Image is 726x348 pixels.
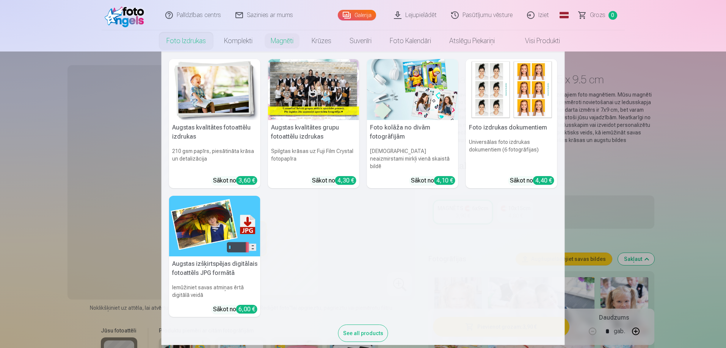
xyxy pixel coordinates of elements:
[434,176,455,185] div: 4,10 €
[411,176,455,185] div: Sākot no
[466,120,557,135] h5: Foto izdrukas dokumentiem
[169,196,260,317] a: Augstas izšķirtspējas digitālais fotoattēls JPG formātāAugstas izšķirtspējas digitālais fotoattēl...
[213,305,257,314] div: Sākot no
[338,325,388,342] div: See all products
[262,30,303,51] a: Magnēti
[169,196,260,257] img: Augstas izšķirtspējas digitālais fotoattēls JPG formātā
[268,144,359,173] h6: Spilgtas krāsas uz Fuji Film Crystal fotopapīra
[157,30,215,51] a: Foto izdrukas
[590,11,605,20] span: Grozs
[381,30,440,51] a: Foto kalendāri
[338,10,376,20] a: Galerija
[213,176,257,185] div: Sākot no
[466,59,557,188] a: Foto izdrukas dokumentiemFoto izdrukas dokumentiemUniversālas foto izdrukas dokumentiem (6 fotogr...
[608,11,617,20] span: 0
[440,30,504,51] a: Atslēgu piekariņi
[169,59,260,120] img: Augstas kvalitātes fotoattēlu izdrukas
[335,176,356,185] div: 4,30 €
[367,59,458,120] img: Foto kolāža no divām fotogrāfijām
[215,30,262,51] a: Komplekti
[504,30,569,51] a: Visi produkti
[169,144,260,173] h6: 210 gsm papīrs, piesātināta krāsa un detalizācija
[312,176,356,185] div: Sākot no
[105,3,148,27] img: /fa1
[466,135,557,173] h6: Universālas foto izdrukas dokumentiem (6 fotogrāfijas)
[169,59,260,188] a: Augstas kvalitātes fotoattēlu izdrukasAugstas kvalitātes fotoattēlu izdrukas210 gsm papīrs, piesā...
[268,59,359,188] a: Augstas kvalitātes grupu fotoattēlu izdrukasSpilgtas krāsas uz Fuji Film Crystal fotopapīraSākot ...
[236,305,257,314] div: 6,00 €
[236,176,257,185] div: 3,60 €
[340,30,381,51] a: Suvenīri
[466,59,557,120] img: Foto izdrukas dokumentiem
[169,256,260,281] h5: Augstas izšķirtspējas digitālais fotoattēls JPG formātā
[169,120,260,144] h5: Augstas kvalitātes fotoattēlu izdrukas
[169,281,260,302] h6: Iemūžiniet savas atmiņas ērtā digitālā veidā
[367,59,458,188] a: Foto kolāža no divām fotogrāfijāmFoto kolāža no divām fotogrāfijām[DEMOGRAPHIC_DATA] neaizmirstam...
[338,329,388,337] a: See all products
[367,120,458,144] h5: Foto kolāža no divām fotogrāfijām
[533,176,554,185] div: 4,40 €
[268,120,359,144] h5: Augstas kvalitātes grupu fotoattēlu izdrukas
[303,30,340,51] a: Krūzes
[510,176,554,185] div: Sākot no
[367,144,458,173] h6: [DEMOGRAPHIC_DATA] neaizmirstami mirkļi vienā skaistā bildē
